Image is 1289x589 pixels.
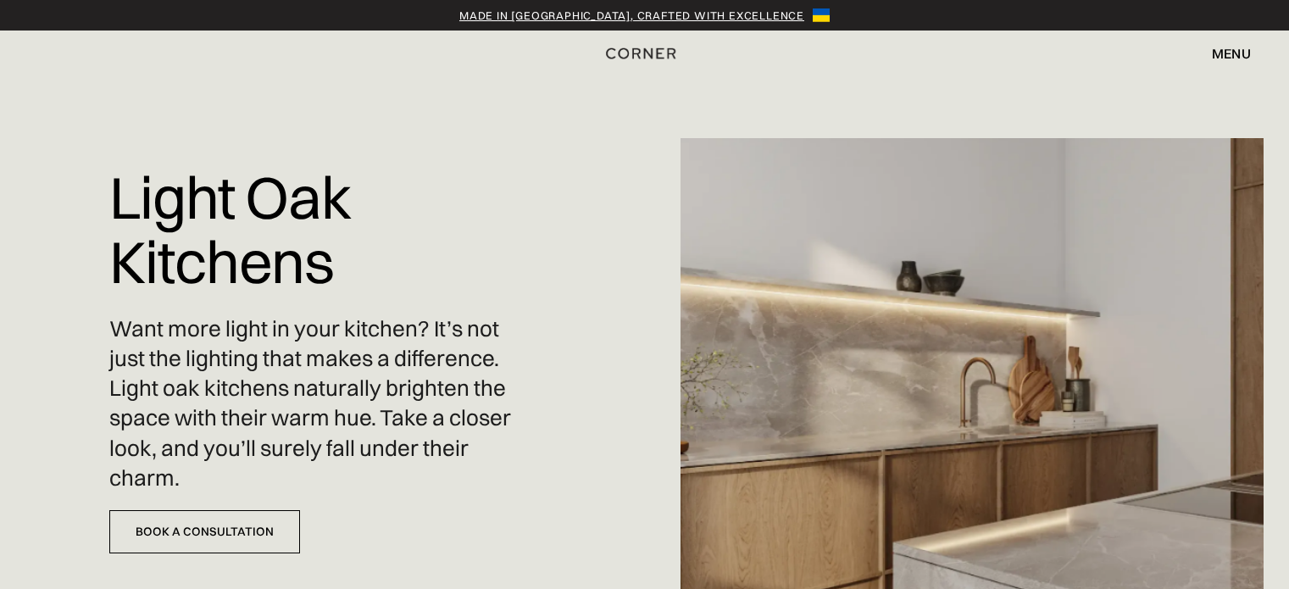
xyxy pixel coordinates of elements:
div: menu [1212,47,1251,60]
a: home [600,42,688,64]
a: Made in [GEOGRAPHIC_DATA], crafted with excellence [459,7,804,24]
h1: Light Oak Kitchens [109,153,525,306]
a: Book a Consultation [109,510,300,553]
div: menu [1195,39,1251,68]
p: Want more light in your kitchen? It’s not just the lighting that makes a difference. Light oak ki... [109,314,525,493]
